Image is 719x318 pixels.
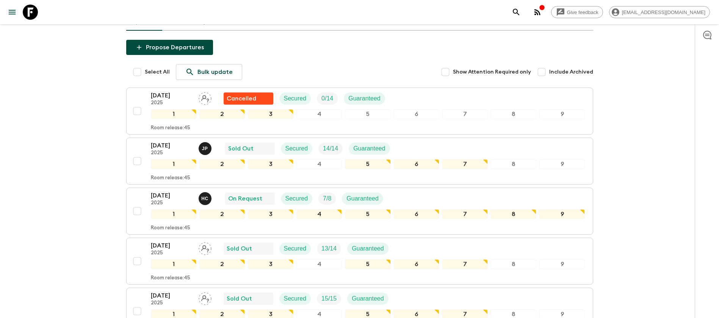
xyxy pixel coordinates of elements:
p: 2025 [151,300,193,306]
div: 2 [199,209,245,219]
p: Bulk update [197,67,233,77]
button: [DATE]2025Assign pack leaderSold OutSecuredTrip FillGuaranteed123456789Room release:45 [126,238,593,285]
button: HC [199,192,213,205]
div: Trip Fill [318,143,343,155]
div: Trip Fill [317,293,341,305]
p: Room release: 45 [151,125,190,131]
span: Show Attention Required only [453,68,531,76]
span: Assign pack leader [199,94,211,100]
span: [EMAIL_ADDRESS][DOMAIN_NAME] [618,9,710,15]
div: 7 [442,259,488,269]
div: 1 [151,209,196,219]
a: Give feedback [551,6,603,18]
div: 8 [491,209,536,219]
div: 6 [394,109,439,119]
div: 9 [539,109,585,119]
p: 2025 [151,200,193,206]
div: 2 [199,109,245,119]
div: 5 [345,259,390,269]
span: Assign pack leader [199,244,211,251]
div: 9 [539,259,585,269]
div: 4 [296,109,342,119]
p: 15 / 15 [321,294,337,303]
p: 14 / 14 [323,144,338,153]
div: 1 [151,159,196,169]
span: Select All [145,68,170,76]
p: Secured [285,144,308,153]
span: Hector Carillo [199,194,213,201]
div: 6 [394,209,439,219]
p: 2025 [151,250,193,256]
p: Secured [284,294,307,303]
p: Sold Out [227,244,252,253]
div: Secured [281,143,313,155]
div: Trip Fill [317,92,338,105]
div: Secured [279,243,311,255]
div: 1 [151,259,196,269]
p: Guaranteed [353,144,385,153]
div: 4 [296,209,342,219]
p: Guaranteed [352,244,384,253]
p: [DATE] [151,241,193,250]
div: Secured [281,193,313,205]
div: 5 [345,159,390,169]
span: Assign pack leader [199,295,211,301]
div: 7 [442,159,488,169]
div: 8 [491,109,536,119]
div: 8 [491,259,536,269]
p: Cancelled [227,94,256,103]
button: [DATE]2025Hector Carillo On RequestSecuredTrip FillGuaranteed123456789Room release:45 [126,188,593,235]
p: [DATE] [151,291,193,300]
p: 2025 [151,150,193,156]
p: 13 / 14 [321,244,337,253]
div: 4 [296,159,342,169]
p: Room release: 45 [151,225,190,231]
span: Joseph Pimentel [199,144,213,150]
p: [DATE] [151,191,193,200]
div: 3 [248,259,293,269]
div: 6 [394,259,439,269]
p: [DATE] [151,141,193,150]
div: Secured [279,293,311,305]
p: 2025 [151,100,193,106]
button: Propose Departures [126,40,213,55]
div: 2 [199,259,245,269]
div: [EMAIL_ADDRESS][DOMAIN_NAME] [609,6,710,18]
p: Secured [285,194,308,203]
div: Flash Pack cancellation [224,92,273,105]
button: menu [5,5,20,20]
div: 8 [491,159,536,169]
button: JP [199,142,213,155]
div: 9 [539,159,585,169]
p: [DATE] [151,91,193,100]
button: search adventures [509,5,524,20]
div: 2 [199,159,245,169]
p: On Request [228,194,262,203]
div: 5 [345,209,390,219]
a: Bulk update [176,64,242,80]
p: Guaranteed [346,194,379,203]
div: 1 [151,109,196,119]
button: [DATE]2025Joseph PimentelSold OutSecuredTrip FillGuaranteed123456789Room release:45 [126,138,593,185]
span: Give feedback [563,9,603,15]
div: 6 [394,159,439,169]
p: Guaranteed [348,94,381,103]
p: 0 / 14 [321,94,333,103]
p: Sold Out [227,294,252,303]
p: Guaranteed [352,294,384,303]
p: H C [201,196,208,202]
div: 4 [296,259,342,269]
div: 5 [345,109,390,119]
p: 7 / 8 [323,194,331,203]
div: 7 [442,109,488,119]
div: 7 [442,209,488,219]
p: Room release: 45 [151,175,190,181]
p: J P [202,146,208,152]
span: Include Archived [549,68,593,76]
div: 3 [248,209,293,219]
div: 3 [248,159,293,169]
p: Secured [284,94,307,103]
div: 3 [248,109,293,119]
button: [DATE]2025Assign pack leaderFlash Pack cancellationSecuredTrip FillGuaranteed123456789Room releas... [126,88,593,135]
div: 9 [539,209,585,219]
